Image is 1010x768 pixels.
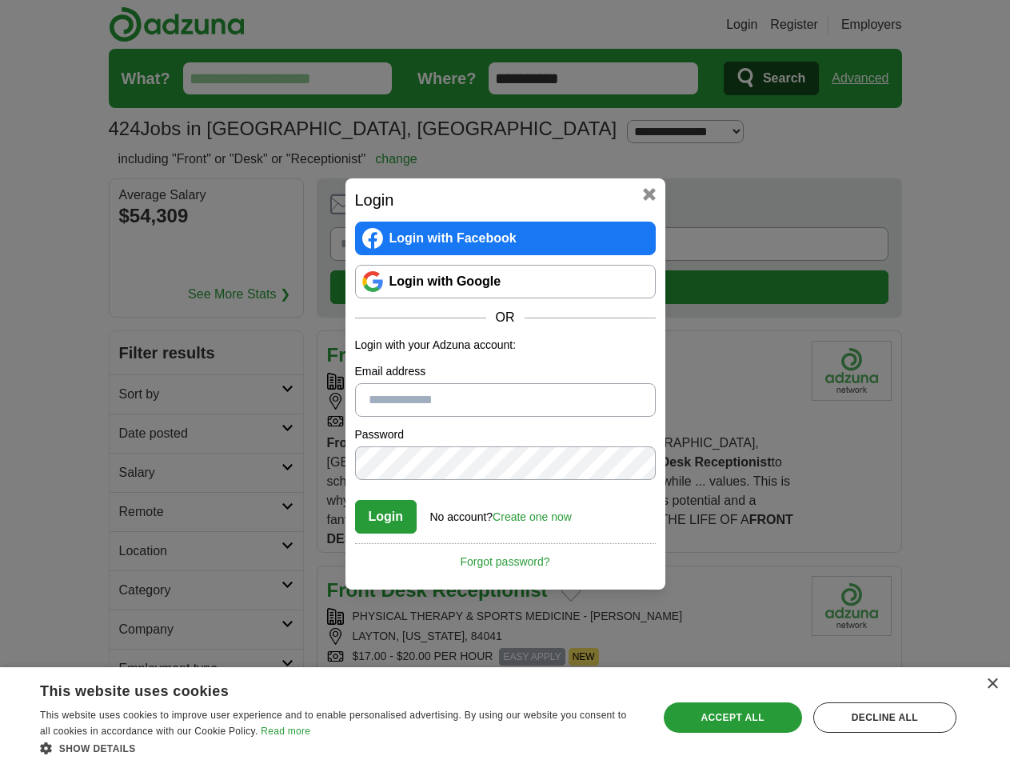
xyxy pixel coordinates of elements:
[986,678,998,690] div: Close
[59,743,136,754] span: Show details
[355,188,656,212] h2: Login
[355,363,656,380] label: Email address
[355,426,656,443] label: Password
[493,510,572,523] a: Create one now
[430,499,572,526] div: No account?
[355,500,417,534] button: Login
[261,726,310,737] a: Read more, opens a new window
[40,710,626,737] span: This website uses cookies to improve user experience and to enable personalised advertising. By u...
[813,702,956,733] div: Decline all
[40,677,599,701] div: This website uses cookies
[664,702,802,733] div: Accept all
[355,337,656,354] p: Login with your Adzuna account:
[40,740,639,756] div: Show details
[355,265,656,298] a: Login with Google
[355,543,656,570] a: Forgot password?
[486,308,525,327] span: OR
[355,222,656,255] a: Login with Facebook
